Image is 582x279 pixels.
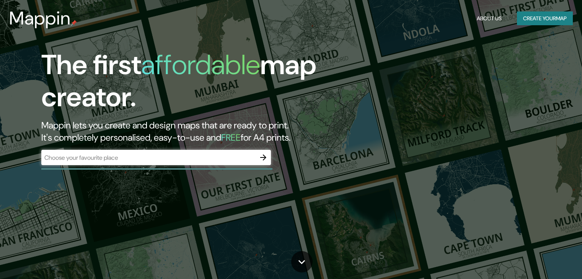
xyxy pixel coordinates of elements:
button: About Us [474,11,505,26]
h5: FREE [221,131,241,143]
h3: Mappin [9,8,71,29]
button: Create yourmap [517,11,573,26]
h1: affordable [141,47,260,83]
h2: Mappin lets you create and design maps that are ready to print. It's completely personalised, eas... [41,119,333,144]
h1: The first map creator. [41,49,333,119]
img: mappin-pin [71,20,77,26]
input: Choose your favourite place [41,153,256,162]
